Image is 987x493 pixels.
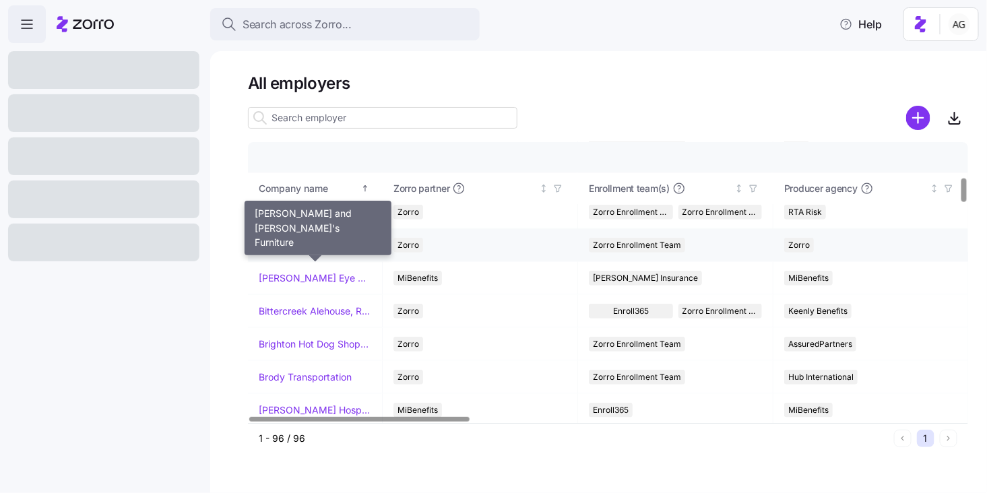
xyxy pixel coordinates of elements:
[259,304,371,318] a: Bittercreek Alehouse, Red Feather Lounge, Diablo & Sons Saloon
[593,205,669,220] span: Zorro Enrollment Team
[788,337,852,352] span: AssuredPartners
[788,205,822,220] span: RTA Risk
[839,16,882,32] span: Help
[682,205,759,220] span: Zorro Enrollment Experts
[906,106,930,130] svg: add icon
[248,73,968,94] h1: All employers
[589,182,670,195] span: Enrollment team(s)
[788,238,810,253] span: Zorro
[360,184,370,193] div: Sorted ascending
[259,432,889,445] div: 1 - 96 / 96
[397,205,419,220] span: Zorro
[397,238,419,253] span: Zorro
[578,173,773,204] th: Enrollment team(s)Not sorted
[397,337,419,352] span: Zorro
[613,304,649,319] span: Enroll365
[259,205,331,219] a: Ballast Wax East
[829,11,893,38] button: Help
[788,271,829,286] span: MiBenefits
[539,184,548,193] div: Not sorted
[248,173,383,204] th: Company nameSorted ascending
[682,304,759,319] span: Zorro Enrollment Team
[788,403,829,418] span: MiBenefits
[593,271,698,286] span: [PERSON_NAME] Insurance
[734,184,744,193] div: Not sorted
[788,304,848,319] span: Keenly Benefits
[949,13,970,35] img: 5fc55c57e0610270ad857448bea2f2d5
[784,182,858,195] span: Producer agency
[383,173,578,204] th: Zorro partnerNot sorted
[248,107,517,129] input: Search employer
[397,271,438,286] span: MiBenefits
[788,370,854,385] span: Hub International
[259,337,371,351] a: Brighton Hot Dog Shoppe
[917,430,934,447] button: 1
[593,370,681,385] span: Zorro Enrollment Team
[773,173,969,204] th: Producer agencyNot sorted
[393,182,449,195] span: Zorro partner
[259,181,358,196] div: Company name
[397,304,419,319] span: Zorro
[210,8,480,40] button: Search across Zorro...
[259,238,371,252] a: [PERSON_NAME] and [PERSON_NAME]'s Furniture
[593,403,629,418] span: Enroll365
[397,370,419,385] span: Zorro
[259,403,371,417] a: [PERSON_NAME] Hospitality
[243,16,352,33] span: Search across Zorro...
[593,238,681,253] span: Zorro Enrollment Team
[894,430,912,447] button: Previous page
[259,271,371,285] a: [PERSON_NAME] Eye Associates
[940,430,957,447] button: Next page
[930,184,939,193] div: Not sorted
[259,370,352,384] a: Brody Transportation
[397,403,438,418] span: MiBenefits
[593,337,681,352] span: Zorro Enrollment Team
